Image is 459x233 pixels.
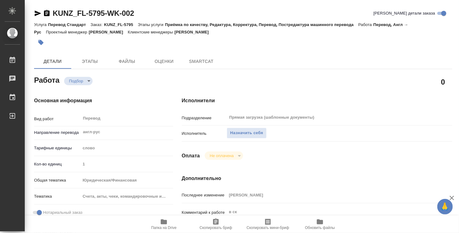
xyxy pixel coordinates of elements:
[53,9,134,17] a: KUNZ_FL-5795-WK-002
[34,116,81,122] p: Вид работ
[149,58,179,65] span: Оценки
[34,74,59,85] h2: Работа
[182,209,227,216] p: Комментарий к работе
[38,58,68,65] span: Детали
[81,191,173,202] div: Счета, акты, чеки, командировочные и таможенные документы
[48,22,90,27] p: Перевод Стандарт
[34,130,81,136] p: Направление перевода
[182,115,227,121] p: Подразделение
[34,22,48,27] p: Услуга
[182,192,227,198] p: Последнее изменение
[247,226,289,230] span: Скопировать мини-бриф
[34,97,157,104] h4: Основная информация
[151,226,177,230] span: Папка на Drive
[64,77,93,85] div: Подбор
[190,216,242,233] button: Скопировать бриф
[34,161,81,167] p: Кол-во единиц
[81,160,173,169] input: Пустое поле
[230,130,263,137] span: Назначить себя
[227,207,430,217] textarea: в ск
[182,175,452,182] h4: Дополнительно
[34,177,81,183] p: Общая тематика
[208,153,235,158] button: Не оплачена
[128,30,175,34] p: Клиентские менеджеры
[46,30,89,34] p: Проектный менеджер
[89,30,128,34] p: [PERSON_NAME]
[182,97,452,104] h4: Исполнители
[242,216,294,233] button: Скопировать мини-бриф
[34,193,81,200] p: Тематика
[205,152,243,160] div: Подбор
[165,22,358,27] p: Приёмка по качеству, Редактура, Корректура, Перевод, Постредактура машинного перевода
[227,128,266,138] button: Назначить себя
[34,10,42,17] button: Скопировать ссылку для ЯМессенджера
[75,58,105,65] span: Этапы
[81,143,173,153] div: слово
[305,226,335,230] span: Обновить файлы
[81,175,173,186] div: Юридическая/Финансовая
[441,77,445,87] h2: 0
[112,58,142,65] span: Файлы
[90,22,104,27] p: Заказ:
[227,191,430,200] input: Пустое поле
[34,36,48,49] button: Добавить тэг
[437,199,453,214] button: 🙏
[186,58,216,65] span: SmartCat
[43,209,82,216] span: Нотариальный заказ
[294,216,346,233] button: Обновить файлы
[138,22,165,27] p: Этапы услуги
[182,130,227,137] p: Исполнитель
[104,22,138,27] p: KUNZ_FL-5795
[67,78,85,84] button: Подбор
[174,30,213,34] p: [PERSON_NAME]
[182,152,200,160] h4: Оплата
[374,10,435,16] span: [PERSON_NAME] детали заказа
[138,216,190,233] button: Папка на Drive
[43,10,50,17] button: Скопировать ссылку
[199,226,232,230] span: Скопировать бриф
[34,145,81,151] p: Тарифные единицы
[358,22,374,27] p: Работа
[440,200,450,213] span: 🙏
